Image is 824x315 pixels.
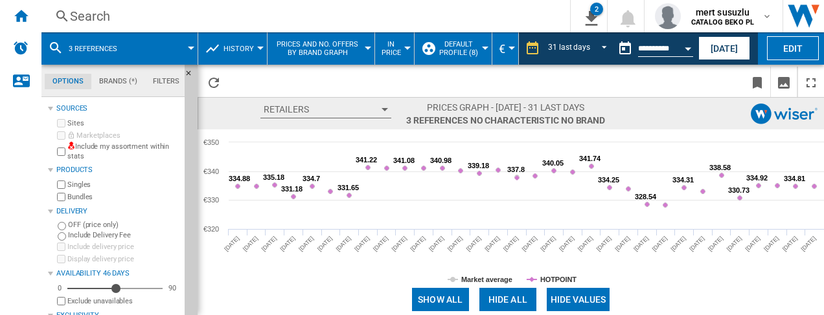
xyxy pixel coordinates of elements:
tspan: [DATE] [260,235,278,252]
button: In price [382,32,407,65]
tspan: 335.18 [263,173,284,181]
tspan: 334.31 [672,176,694,184]
tspan: 334.25 [598,176,619,184]
label: Include delivery price [67,242,179,252]
span: In price [382,40,401,57]
button: 3 references [69,32,130,65]
label: Include Delivery Fee [68,230,179,240]
tspan: 334.92 [746,174,768,182]
button: History [223,32,260,65]
md-select: REPORTS.WIZARD.STEPS.REPORT.STEPS.REPORT_OPTIONS.PERIOD: 31 last days [547,38,612,60]
input: Display delivery price [57,297,65,305]
label: OFF (price only) [68,220,179,230]
tspan: [DATE] [670,235,687,252]
b: CATALOG BEKO PL [691,18,754,27]
tspan: [DATE] [483,235,501,252]
tspan: [DATE] [465,235,483,252]
tspan: [DATE] [800,235,818,252]
div: This report is based on a date in the past. [612,32,696,65]
tspan: 341.08 [393,157,415,164]
button: Default profile (8) [439,32,486,65]
tspan: [DATE] [577,235,594,252]
tspan: [DATE] [446,235,464,252]
span: € [499,42,505,56]
div: Products [56,165,179,175]
span: Default profile (8) [439,40,479,57]
button: Bookmark this report [744,67,770,97]
span: 3 references [69,45,117,53]
tspan: 338.58 [709,164,731,171]
tspan: [DATE] [502,235,520,252]
label: Include my assortment within stats [67,142,179,162]
input: Sites [57,119,65,127]
tspan: [DATE] [391,235,408,252]
label: Display delivery price [67,254,179,264]
div: € [499,32,512,65]
tspan: [DATE] [316,235,334,252]
img: alerts-logo.svg [13,40,29,56]
button: Retailers [260,101,391,118]
label: Sites [67,118,179,128]
div: 31 last days [548,43,590,52]
button: md-calendar [612,36,638,61]
tspan: [DATE] [223,235,240,252]
tspan: [DATE] [726,235,743,252]
tspan: [DATE] [353,235,371,252]
div: 3 references [48,32,191,65]
button: Reload [201,67,227,97]
tspan: €320 [203,225,219,233]
tspan: [DATE] [614,235,632,252]
tspan: [DATE] [540,235,557,252]
span: 3 references No characteristic No brand [406,114,605,127]
tspan: €340 [203,168,219,175]
tspan: [DATE] [558,235,575,252]
tspan: 331.18 [281,185,303,193]
button: Download as image [771,67,797,97]
input: OFF (price only) [58,222,66,230]
div: Default profile (8) [421,32,486,65]
tspan: [DATE] [521,235,538,252]
tspan: [DATE] [707,235,724,252]
tspan: 334.88 [229,175,250,182]
button: Hide values [547,288,610,311]
tspan: [DATE] [372,235,389,252]
button: Prices and No. offers by brand graph [274,32,368,65]
img: mysite-not-bg-18x18.png [67,142,75,149]
input: Include Delivery Fee [58,232,66,241]
tspan: 341.22 [356,156,377,164]
button: [DATE] [698,36,750,60]
button: Edit [767,36,819,60]
tspan: 328.54 [635,193,657,201]
div: 90 [165,283,179,293]
div: Delivery [56,206,179,217]
label: Exclude unavailables [67,296,179,306]
tspan: 341.74 [579,155,601,162]
label: Marketplaces [67,131,179,140]
tspan: 337.8 [507,166,525,173]
tspan: [DATE] [595,235,613,252]
tspan: [DATE] [297,235,315,252]
tspan: 330.73 [728,186,750,194]
tspan: HOTPOINT [540,276,577,283]
tspan: €330 [203,196,219,204]
span: Prices and No. offers by brand graph [274,40,361,57]
tspan: 331.65 [338,184,359,191]
button: Open calendar [676,35,700,58]
div: History [205,32,260,65]
img: profile.jpg [655,3,681,29]
tspan: 334.81 [784,175,805,182]
tspan: [DATE] [409,235,427,252]
div: Search [70,7,536,25]
tspan: [DATE] [744,235,762,252]
tspan: 340.98 [430,157,452,164]
input: Bundles [57,193,65,201]
tspan: [DATE] [632,235,650,252]
span: mert susuzlu [691,6,754,19]
div: Availability 46 Days [56,268,179,279]
button: Hide all [479,288,536,311]
md-slider: Availability [67,282,163,295]
tspan: 334.7 [303,175,320,182]
md-tab-item: Brands (*) [91,74,145,89]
